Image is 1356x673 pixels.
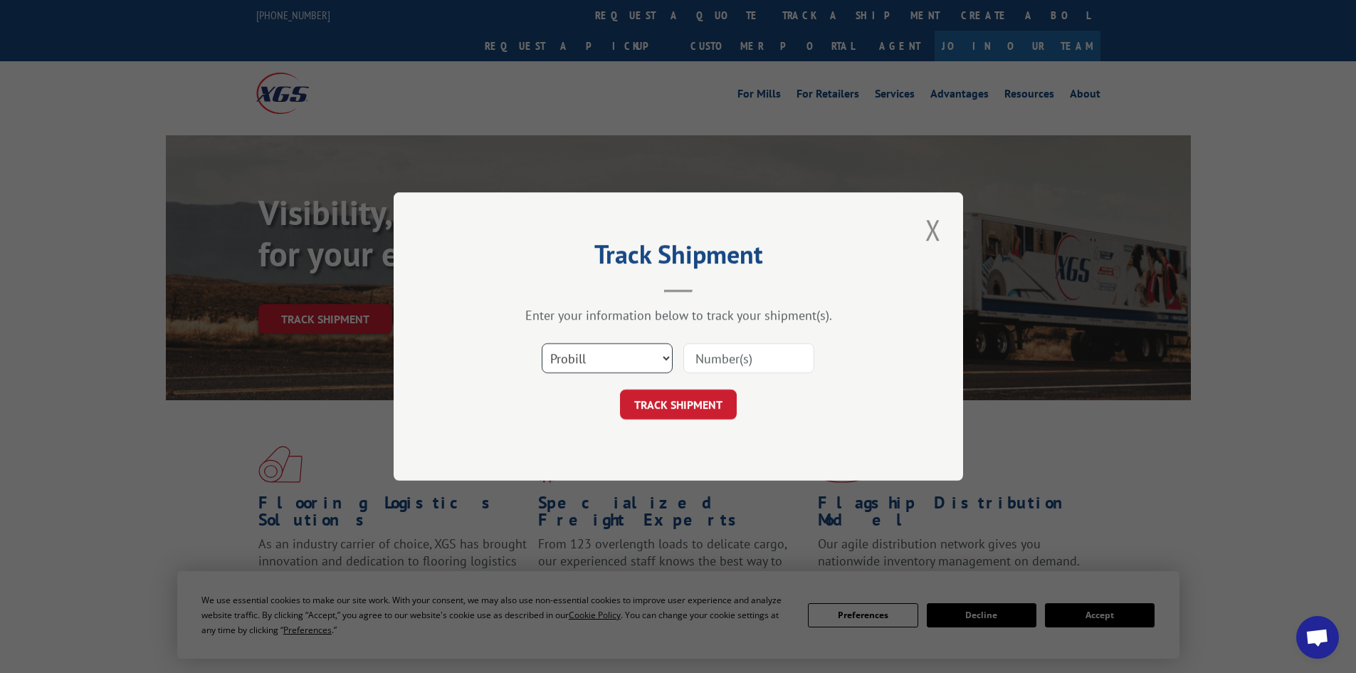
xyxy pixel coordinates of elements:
div: Enter your information below to track your shipment(s). [465,307,892,323]
input: Number(s) [683,343,814,373]
h2: Track Shipment [465,244,892,271]
button: Close modal [921,210,945,249]
a: Open chat [1296,616,1339,659]
button: TRACK SHIPMENT [620,390,737,419]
